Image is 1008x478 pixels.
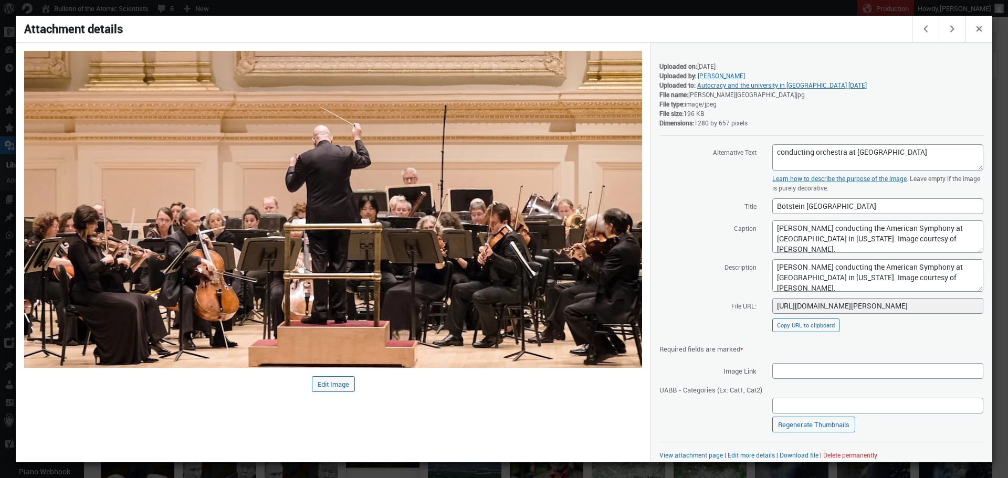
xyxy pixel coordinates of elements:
[772,417,855,432] a: Regenerate Thumbnails
[659,220,757,236] label: Caption
[698,71,745,80] a: [PERSON_NAME]
[659,363,757,378] span: Image Link
[823,451,877,459] button: Delete permanently
[772,174,983,193] p: . Leave empty if the image is purely decorative.
[659,109,684,118] strong: File size:
[659,90,984,99] div: [PERSON_NAME][GEOGRAPHIC_DATA]jpg
[659,109,984,118] div: 196 KB
[659,61,984,71] div: [DATE]
[659,100,685,108] strong: File type:
[772,259,983,292] textarea: [PERSON_NAME] conducting the American Symphony at [GEOGRAPHIC_DATA] in [US_STATE]. Image courtesy...
[659,62,697,70] strong: Uploaded on:
[16,16,913,42] h1: Attachment details
[659,119,694,127] strong: Dimensions:
[659,71,696,80] strong: Uploaded by:
[659,99,984,109] div: image/jpeg
[780,451,818,459] a: Download file
[312,376,355,392] button: Edit Image
[659,259,757,274] label: Description
[820,451,822,459] span: |
[659,451,723,459] a: View attachment page
[728,451,775,459] a: Edit more details
[772,174,907,183] a: Learn how to describe the purpose of the image(opens in a new tab)
[659,381,762,397] span: UABB - Categories (Ex: Cat1, Cat2)
[659,198,757,214] label: Title
[659,90,688,99] strong: File name:
[772,144,983,171] textarea: conducting orchestra at [GEOGRAPHIC_DATA]
[772,318,839,332] button: Copy URL to clipboard
[659,81,696,89] strong: Uploaded to:
[724,451,726,459] span: |
[659,144,757,160] label: Alternative Text
[659,298,757,313] label: File URL:
[772,220,983,253] textarea: [PERSON_NAME] conducting the American Symphony at [GEOGRAPHIC_DATA] in [US_STATE]. Image courtesy...
[659,344,743,354] span: Required fields are marked
[776,451,778,459] span: |
[659,118,984,128] div: 1280 by 657 pixels
[697,81,867,89] a: Autocracy and the university in [GEOGRAPHIC_DATA] [DATE]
